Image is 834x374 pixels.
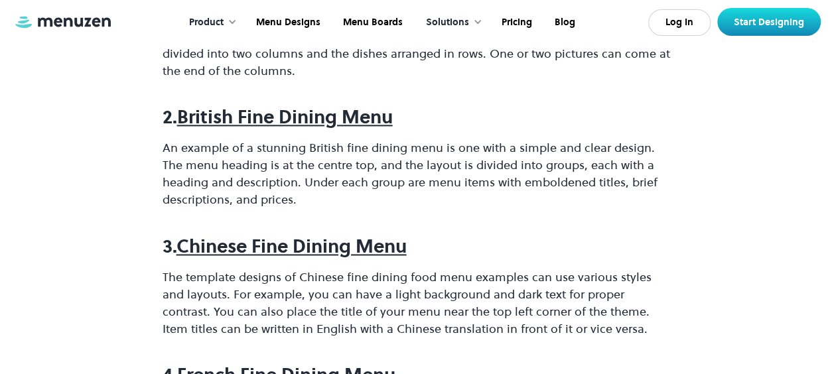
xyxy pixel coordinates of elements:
a: Start Designing [717,8,821,36]
p: An example of a stunning British fine dining menu is one with a simple and clear design. The menu... [163,139,672,208]
div: Product [189,15,224,30]
p: The template designs of Chinese fine dining food menu examples can use various styles and layouts... [163,269,672,338]
div: Product [176,2,243,43]
a: Chinese Fine Dining Menu [176,233,407,259]
div: Solutions [413,2,489,43]
a: Pricing [489,2,542,43]
a: Menu Designs [243,2,330,43]
a: Menu Boards [330,2,413,43]
strong: 3. [163,233,176,259]
a: Blog [542,2,585,43]
div: Solutions [426,15,469,30]
strong: 2. [163,104,177,129]
a: Log In [648,9,711,36]
a: British Fine Dining Menu [177,104,393,129]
